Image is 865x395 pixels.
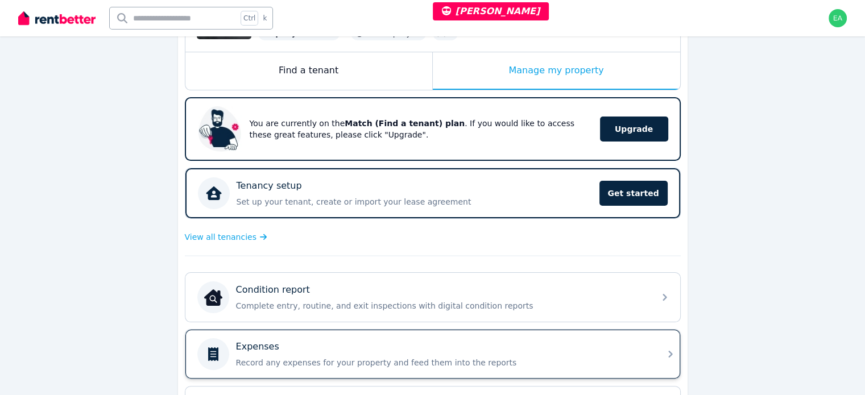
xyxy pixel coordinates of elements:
span: [PERSON_NAME] [442,6,540,16]
a: View all tenancies [185,231,267,243]
p: Complete entry, routine, and exit inspections with digital condition reports [236,300,648,311]
span: k [263,14,267,23]
p: You are currently on the . If you would like to access these great features, please click "Upgrade". [250,118,584,140]
span: View all tenancies [185,231,256,243]
img: Upgrade RentBetter plan [197,106,243,152]
img: RentBetter [18,10,96,27]
span: Get started [599,181,668,206]
img: earl@rentbetter.com.au [829,9,847,27]
div: Manage my property [433,52,680,90]
b: Match (Find a tenant) plan [345,119,465,128]
span: Upgrade [600,117,668,142]
a: ExpensesRecord any expenses for your property and feed them into the reports [185,330,680,379]
p: Condition report [236,283,310,297]
p: Record any expenses for your property and feed them into the reports [236,357,648,368]
a: Condition reportCondition reportComplete entry, routine, and exit inspections with digital condit... [185,273,680,322]
span: Ctrl [241,11,258,26]
p: Tenancy setup [237,179,302,193]
p: Expenses [236,340,279,354]
div: Find a tenant [185,52,432,90]
p: Set up your tenant, create or import your lease agreement [237,196,593,207]
img: Condition report [204,288,222,306]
